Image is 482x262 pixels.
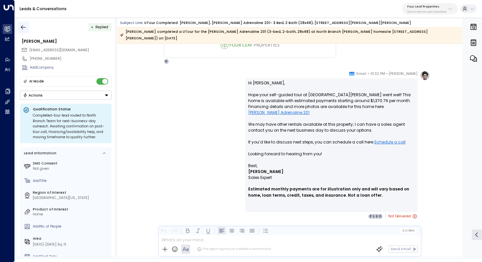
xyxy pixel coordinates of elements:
div: • [91,23,93,32]
span: | [407,229,408,232]
div: [PHONE_NUMBER] [30,56,111,61]
div: AddTitle [33,178,110,184]
div: P [368,214,373,219]
img: profile-logo.png [420,71,430,80]
button: Four Leaf Properties34e1cd17-0f68-49af-bd32-3c48ce8611d1 [402,3,458,14]
div: [PERSON_NAME] completed a UTour for the [PERSON_NAME] Adrenaline 201 (3-bed, 2-bath, 28x48) at No... [120,29,459,42]
p: Hi [PERSON_NAME], Hope your self-guided tour at [GEOGRAPHIC_DATA][PERSON_NAME] went well! This ho... [248,80,414,163]
div: [PERSON_NAME] [22,38,111,44]
div: AddCompany [30,65,111,70]
span: Email [356,71,366,77]
div: Completed-tour lead routed to North Branch Team for next-business-day outreach. Awaiting confirma... [33,113,109,140]
button: Actions [20,91,111,100]
div: Actions [23,93,43,98]
div: K [164,59,169,64]
span: 01:32 PM [371,71,385,77]
label: Area [33,236,110,241]
p: 34e1cd17-0f68-49af-bd32-3c48ce8611d1 [407,11,446,13]
span: Sales Expert [248,175,272,181]
span: maxandmolly67@gmail.com [30,48,89,53]
button: Undo [160,227,168,234]
span: Not Delivered [388,213,417,220]
div: AddNo. of People [33,224,110,229]
label: Product of Interest [33,207,110,212]
span: [EMAIL_ADDRESS][DOMAIN_NAME] [30,48,89,53]
div: AI Mode [29,78,44,85]
div: Lead Information [22,151,56,156]
div: F [378,214,383,219]
label: SMS Consent [33,161,110,166]
p: Qualification Status [33,107,109,112]
button: Redo [170,227,178,234]
button: Cc|Bcc [400,228,417,233]
img: url [220,41,279,49]
div: K [374,214,380,219]
div: L [372,214,377,219]
span: Replied [95,25,108,30]
span: [PERSON_NAME] [389,71,417,77]
span: Cc Bcc [402,229,415,232]
label: Region of Interest [33,190,110,195]
div: Button group with a nested menu [20,91,111,100]
a: Schedule a call [374,139,406,145]
div: UTour Completed: [PERSON_NAME], [PERSON_NAME] Adrenaline 201- 3 Bed, 2 Bath (28x48), [STREET_ADDR... [144,20,411,26]
div: The agent signature is added automatically [197,247,271,251]
a: Leads & Conversations [20,6,67,11]
div: AddStart Date [33,254,110,259]
div: [DATE]-[DATE] Sq. ft. [33,242,67,247]
span: Estimated monthly payments are for illustration only and will vary based on home, loan terms, cre... [248,186,414,198]
a: [PERSON_NAME] Adrenaline 201 [248,110,310,116]
span: [PERSON_NAME] [248,169,283,175]
p: Four Leaf Properties [407,5,446,9]
span: • [386,71,388,77]
span: • [368,71,369,77]
div: [GEOGRAPHIC_DATA][US_STATE] [33,195,110,201]
div: Home [33,212,110,217]
span: Best, [248,163,257,169]
span: Subject Line: [120,20,144,25]
div: Not given [33,166,110,171]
